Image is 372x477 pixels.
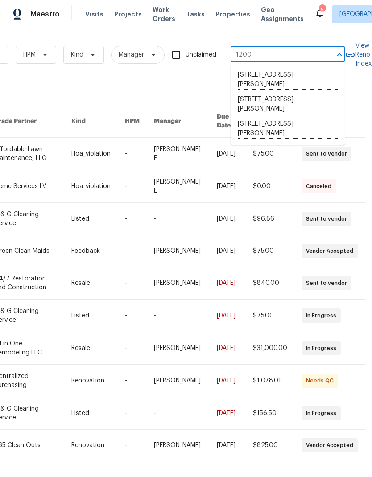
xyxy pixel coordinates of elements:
th: Kind [64,105,118,138]
td: - [118,397,147,430]
td: - [118,365,147,397]
span: Work Orders [153,5,175,23]
td: Resale [64,332,118,365]
td: - [118,203,147,235]
td: [PERSON_NAME] [147,267,210,300]
span: Unclaimed [186,50,216,60]
td: [PERSON_NAME] [147,332,210,365]
a: View Reno Index [345,41,372,68]
td: [PERSON_NAME] E [147,170,210,203]
td: [PERSON_NAME] E [147,138,210,170]
td: - [118,138,147,170]
th: HPM [118,105,147,138]
td: Listed [64,203,118,235]
span: HPM [23,50,36,59]
span: Projects [114,10,142,19]
span: Properties [215,10,250,19]
span: Geo Assignments [261,5,304,23]
span: Maestro [30,10,60,19]
td: Listed [64,300,118,332]
td: - [118,267,147,300]
button: Close [333,49,346,61]
span: Visits [85,10,103,19]
td: - [118,430,147,461]
td: - [118,332,147,365]
td: Renovation [64,430,118,461]
td: [PERSON_NAME] [147,430,210,461]
td: - [118,300,147,332]
td: Resale [64,267,118,300]
td: Feedback [64,235,118,267]
th: Due Date [210,105,246,138]
td: [PERSON_NAME] [147,235,210,267]
div: 5 [319,5,325,14]
span: Tasks [186,11,205,17]
td: Hoa_violation [64,138,118,170]
input: Enter in an address [231,48,320,62]
td: - [118,170,147,203]
th: Manager [147,105,210,138]
td: [PERSON_NAME] [147,365,210,397]
span: Manager [119,50,144,59]
td: Listed [64,397,118,430]
span: Kind [71,50,83,59]
td: - [147,203,210,235]
td: - [147,300,210,332]
td: Renovation [64,365,118,397]
td: Hoa_violation [64,170,118,203]
td: - [147,397,210,430]
td: - [118,235,147,267]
